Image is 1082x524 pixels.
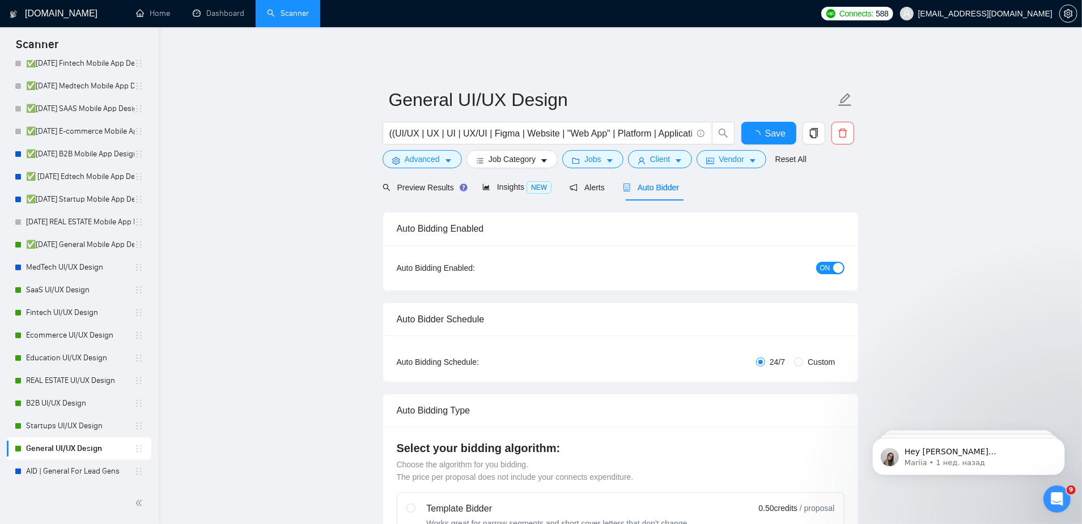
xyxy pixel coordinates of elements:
span: Connects: [839,7,873,20]
span: holder [134,104,143,113]
span: 24/7 [765,356,790,368]
span: caret-down [606,156,614,165]
span: holder [134,195,143,204]
div: Tooltip anchor [459,182,469,193]
a: ✅[DATE] General Mobile App Design [26,233,134,256]
li: AID | General For Lead Gens [7,460,151,483]
div: Auto Bidding Enabled [397,212,845,245]
li: B2B UI/UX Design [7,392,151,415]
div: Template Bidder [427,502,690,516]
span: loading [752,130,765,139]
button: Save [741,122,796,144]
button: settingAdvancedcaret-down [383,150,462,168]
span: delete [832,128,854,138]
a: ✅[DATE] Medtech Mobile App Design [26,75,134,97]
span: user [903,10,911,18]
span: holder [134,331,143,340]
span: folder [572,156,580,165]
span: ON [820,262,830,274]
button: search [712,122,735,144]
span: holder [134,172,143,181]
a: searchScanner [267,8,309,18]
li: ✅7/17/25 General Mobile App Design [7,233,151,256]
span: setting [392,156,400,165]
span: Job Category [489,153,536,165]
span: Choose the algorithm for you bidding. The price per proposal does not include your connects expen... [397,460,634,482]
li: ✅ 7/17/25 Edtech Mobile App Design [7,165,151,188]
span: caret-down [674,156,682,165]
li: MedTech UI/UX Design [7,256,151,279]
li: REAL ESTATE UI/UX Design [7,369,151,392]
li: ✅7/17/25 Fintech Mobile App Design [7,52,151,75]
span: Jobs [584,153,601,165]
span: setting [1060,9,1077,18]
div: Auto Bidding Schedule: [397,356,546,368]
span: caret-down [749,156,757,165]
button: idcardVendorcaret-down [697,150,766,168]
li: ✅7/17/25 SAAS Mobile App Design [7,97,151,120]
span: area-chart [482,183,490,191]
li: General UI/UX Design [7,437,151,460]
span: Custom [803,356,839,368]
a: Ecommerce UI/UX Design [26,324,134,347]
li: ✅7/17/25 Startup Mobile App Design [7,188,151,211]
a: MedTech UI/UX Design [26,256,134,279]
span: Save [765,126,786,140]
a: Reset All [775,153,807,165]
button: delete [831,122,854,144]
a: General UI/UX Design [26,437,134,460]
span: caret-down [540,156,548,165]
div: Auto Bidder Schedule [397,303,845,335]
span: copy [803,128,825,138]
span: holder [134,218,143,227]
span: Auto Bidder [623,183,679,192]
a: ✅[DATE] Fintech Mobile App Design [26,52,134,75]
span: holder [134,353,143,363]
iframe: Intercom notifications сообщение [855,414,1082,493]
div: Auto Bidding Enabled: [397,262,546,274]
a: ✅ [DATE] Edtech Mobile App Design [26,165,134,188]
a: Startups UI/UX Design [26,415,134,437]
span: holder [134,421,143,431]
span: 9 [1067,485,1076,495]
a: AID | General For Lead Gens [26,460,134,483]
a: ✅[DATE] SAAS Mobile App Design [26,97,134,120]
span: / proposal [800,502,834,514]
span: bars [476,156,484,165]
span: holder [134,308,143,317]
span: edit [838,92,852,107]
span: Alerts [570,183,605,192]
input: Scanner name... [389,86,835,114]
li: Startups UI/UX Design [7,415,151,437]
span: holder [134,59,143,68]
input: Search Freelance Jobs... [389,126,692,140]
span: Client [650,153,671,165]
a: setting [1059,9,1077,18]
span: holder [134,444,143,453]
span: holder [134,150,143,159]
span: NEW [527,181,551,194]
a: ✅[DATE] B2B Mobile App Design [26,143,134,165]
a: homeHome [136,8,170,18]
span: search [712,128,734,138]
span: notification [570,184,578,191]
a: ✅[DATE] Startup Mobile App Design [26,188,134,211]
a: SaaS UI/UX Design [26,279,134,301]
span: idcard [706,156,714,165]
li: ✅7/17/25 Medtech Mobile App Design [7,75,151,97]
a: ✅[DATE] E-commerce Mobile App Design [26,120,134,143]
button: barsJob Categorycaret-down [466,150,558,168]
span: robot [623,184,631,191]
button: copy [803,122,825,144]
li: SaaS UI/UX Design [7,279,151,301]
span: Vendor [719,153,744,165]
span: holder [134,240,143,249]
span: holder [134,286,143,295]
span: 0.50 credits [759,502,797,514]
li: Fintech UI/UX Design [7,301,151,324]
span: Insights [482,182,551,191]
li: 7/17/25 REAL ESTATE Mobile App Design [7,211,151,233]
